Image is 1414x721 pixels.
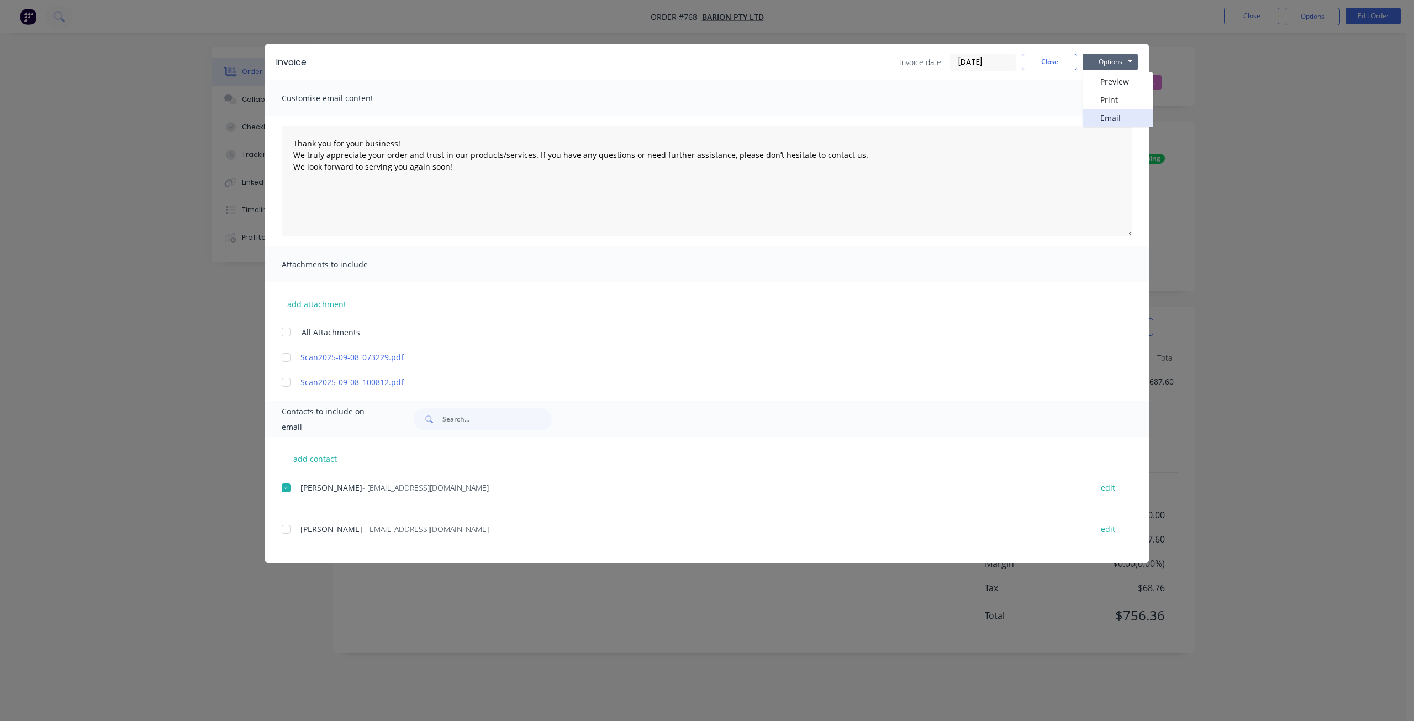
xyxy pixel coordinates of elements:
button: Email [1083,109,1153,127]
button: edit [1094,480,1122,495]
span: - [EMAIL_ADDRESS][DOMAIN_NAME] [362,482,489,493]
span: Invoice date [899,56,941,68]
a: Scan2025-09-08_100812.pdf [300,376,1081,388]
span: [PERSON_NAME] [300,524,362,534]
button: edit [1094,522,1122,536]
button: add attachment [282,296,352,312]
div: Invoice [276,56,307,69]
button: Preview [1083,72,1153,91]
button: Options [1083,54,1138,70]
button: Print [1083,91,1153,109]
button: add contact [282,450,348,467]
span: Contacts to include on email [282,404,386,435]
button: Close [1022,54,1077,70]
span: All Attachments [302,327,360,338]
span: Customise email content [282,91,403,106]
span: [PERSON_NAME] [300,482,362,493]
a: Scan2025-09-08_073229.pdf [300,351,1081,363]
textarea: Thank you for your business! We truly appreciate your order and trust in our products/services. I... [282,126,1132,236]
input: Search... [442,408,552,430]
span: Attachments to include [282,257,403,272]
span: - [EMAIL_ADDRESS][DOMAIN_NAME] [362,524,489,534]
